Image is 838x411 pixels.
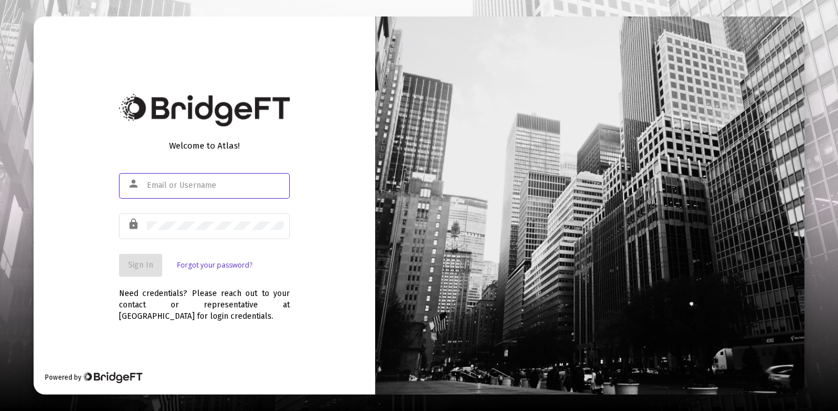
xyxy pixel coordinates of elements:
a: Forgot your password? [177,260,252,271]
img: Bridge Financial Technology Logo [119,94,290,126]
img: Bridge Financial Technology Logo [83,372,142,383]
button: Sign In [119,254,162,277]
div: Powered by [45,372,142,383]
div: Need credentials? Please reach out to your contact or representative at [GEOGRAPHIC_DATA] for log... [119,277,290,322]
mat-icon: lock [128,217,141,231]
span: Sign In [128,260,153,270]
div: Welcome to Atlas! [119,140,290,151]
input: Email or Username [147,181,284,190]
mat-icon: person [128,177,141,191]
